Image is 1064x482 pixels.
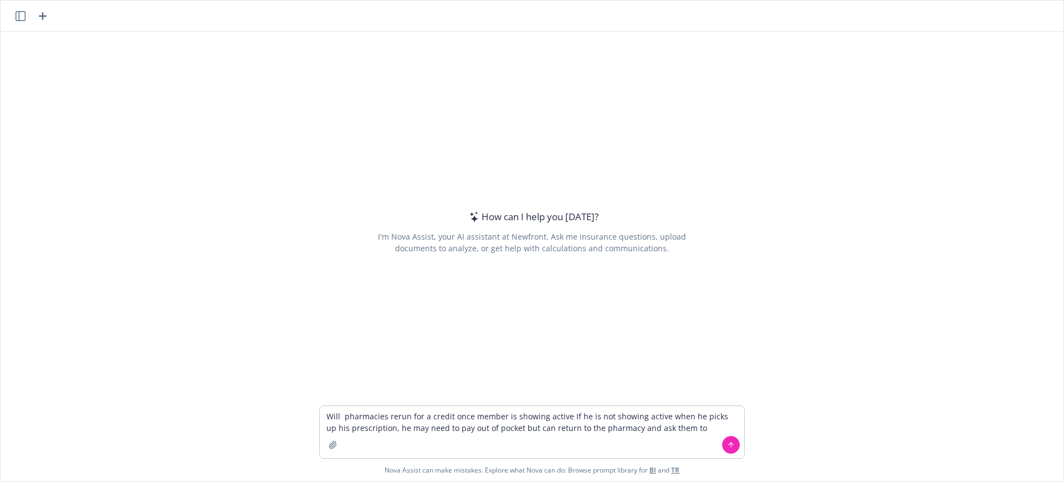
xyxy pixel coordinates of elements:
[320,406,744,458] textarea: Will pharmacies rerun for a credit once member is showing active If he is not showing active when...
[671,465,679,475] a: TR
[5,459,1059,481] span: Nova Assist can make mistakes. Explore what Nova can do: Browse prompt library for and
[466,210,598,224] div: How can I help you [DATE]?
[376,231,688,254] div: I'm Nova Assist, your AI assistant at Newfront. Ask me insurance questions, upload documents to a...
[649,465,656,475] a: BI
